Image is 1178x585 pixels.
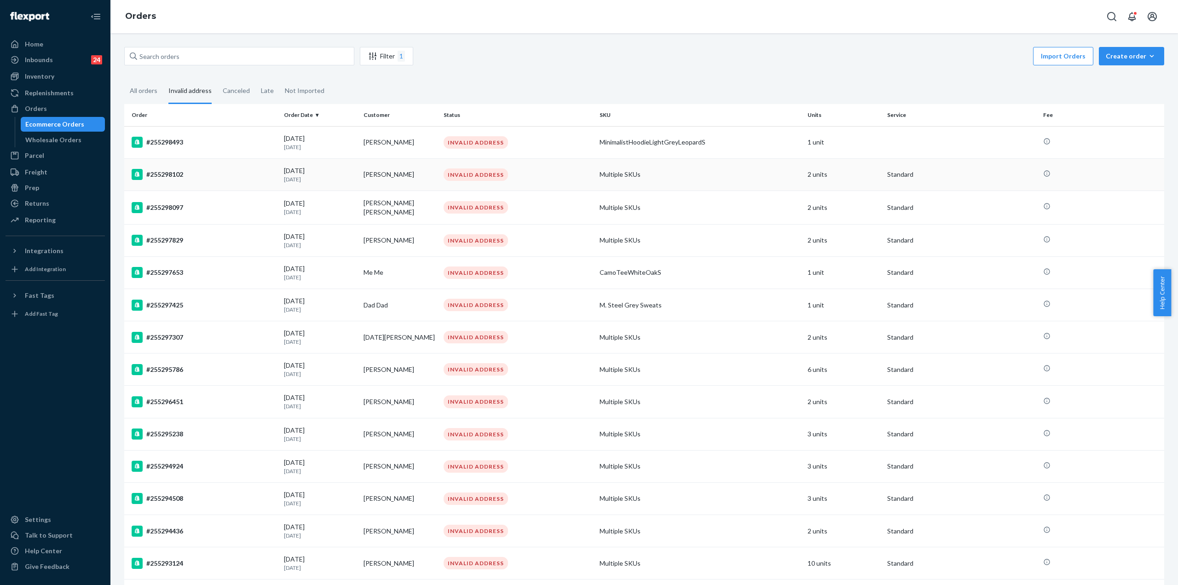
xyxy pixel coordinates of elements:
[25,291,54,300] div: Fast Tags
[284,522,356,539] div: [DATE]
[360,47,413,65] button: Filter
[600,138,800,147] div: MinimalistHoodieLightGreyLeopardS
[25,215,56,225] div: Reporting
[284,490,356,507] div: [DATE]
[132,429,277,440] div: #255295238
[284,306,356,313] p: [DATE]
[6,37,105,52] a: Home
[25,310,58,318] div: Add Fast Tag
[887,429,1036,439] p: Standard
[132,396,277,407] div: #255296451
[444,525,508,537] div: INVALID ADDRESS
[25,72,54,81] div: Inventory
[804,482,883,515] td: 3 units
[600,268,800,277] div: CamoTeeWhiteOakS
[804,224,883,256] td: 2 units
[360,126,439,158] td: [PERSON_NAME]
[284,564,356,572] p: [DATE]
[6,69,105,84] a: Inventory
[25,120,84,129] div: Ecommerce Orders
[124,47,354,65] input: Search orders
[25,265,66,273] div: Add Integration
[444,460,508,473] div: INVALID ADDRESS
[360,224,439,256] td: [PERSON_NAME]
[1123,7,1141,26] button: Open notifications
[360,482,439,515] td: [PERSON_NAME]
[804,386,883,418] td: 2 units
[360,547,439,579] td: [PERSON_NAME]
[1153,269,1171,316] span: Help Center
[596,224,804,256] td: Multiple SKUs
[887,397,1036,406] p: Standard
[132,526,277,537] div: #255294436
[600,301,800,310] div: M. Steel Grey Sweats
[284,143,356,151] p: [DATE]
[284,166,356,183] div: [DATE]
[284,199,356,216] div: [DATE]
[804,547,883,579] td: 10 units
[360,353,439,386] td: [PERSON_NAME]
[804,158,883,191] td: 2 units
[804,126,883,158] td: 1 unit
[1099,47,1164,65] button: Create order
[804,353,883,386] td: 6 units
[132,267,277,278] div: #255297653
[6,165,105,180] a: Freight
[360,256,439,289] td: Me Me
[364,111,436,119] div: Customer
[284,435,356,443] p: [DATE]
[25,55,53,64] div: Inbounds
[10,12,49,21] img: Flexport logo
[132,169,277,180] div: #255298102
[444,234,508,247] div: INVALID ADDRESS
[360,515,439,547] td: [PERSON_NAME]
[25,104,47,113] div: Orders
[284,273,356,281] p: [DATE]
[1033,47,1093,65] button: Import Orders
[444,557,508,569] div: INVALID ADDRESS
[25,562,69,571] div: Give Feedback
[596,386,804,418] td: Multiple SKUs
[887,494,1036,503] p: Standard
[284,426,356,443] div: [DATE]
[284,361,356,378] div: [DATE]
[360,321,439,353] td: [DATE][PERSON_NAME]
[284,329,356,346] div: [DATE]
[130,79,157,103] div: All orders
[6,52,105,67] a: Inbounds24
[223,79,250,103] div: Canceled
[804,191,883,224] td: 2 units
[887,301,1036,310] p: Standard
[1039,104,1164,126] th: Fee
[25,88,74,98] div: Replenishments
[168,79,212,104] div: Invalid address
[440,104,596,126] th: Status
[284,264,356,281] div: [DATE]
[132,461,277,472] div: #255294924
[284,555,356,572] div: [DATE]
[360,51,413,62] div: Filter
[132,493,277,504] div: #255294508
[444,201,508,214] div: INVALID ADDRESS
[444,136,508,149] div: INVALID ADDRESS
[6,86,105,100] a: Replenishments
[360,418,439,450] td: [PERSON_NAME]
[132,332,277,343] div: #255297307
[6,148,105,163] a: Parcel
[596,482,804,515] td: Multiple SKUs
[444,299,508,311] div: INVALID ADDRESS
[804,418,883,450] td: 3 units
[360,450,439,482] td: [PERSON_NAME]
[284,393,356,410] div: [DATE]
[804,321,883,353] td: 2 units
[284,402,356,410] p: [DATE]
[285,79,324,103] div: Not Imported
[132,235,277,246] div: #255297829
[596,515,804,547] td: Multiple SKUs
[596,353,804,386] td: Multiple SKUs
[883,104,1039,126] th: Service
[25,531,73,540] div: Talk to Support
[1103,7,1121,26] button: Open Search Box
[284,532,356,539] p: [DATE]
[444,266,508,279] div: INVALID ADDRESS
